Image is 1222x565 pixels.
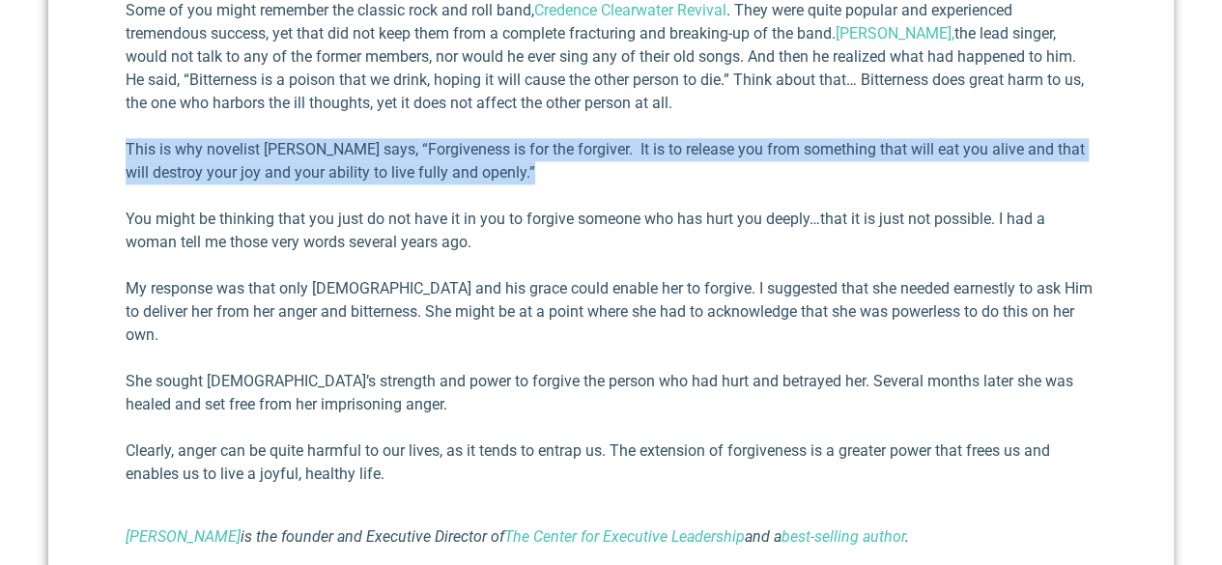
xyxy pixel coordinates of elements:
a: The Center for Executive Leadership [504,527,745,546]
p: This is why novelist [PERSON_NAME] says, “Forgiveness is for the forgiver. It is to release you f... [126,138,1096,184]
p: You might be thinking that you just do not have it in you to forgive someone who has hurt you dee... [126,208,1096,254]
a: best-selling author [782,527,905,546]
a: [PERSON_NAME], [836,24,954,42]
p: My response was that only [DEMOGRAPHIC_DATA] and his grace could enable her to forgive. I suggest... [126,277,1096,347]
a: Credence Clearwater Revival [534,1,726,19]
p: She sought [DEMOGRAPHIC_DATA]’s strength and power to forgive the person who had hurt and betraye... [126,370,1096,416]
i: is the founder and Executive Director of and a . [126,527,909,546]
a: [PERSON_NAME] [126,527,241,546]
p: Clearly, anger can be quite harmful to our lives, as it tends to entrap us. The extension of forg... [126,439,1096,486]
